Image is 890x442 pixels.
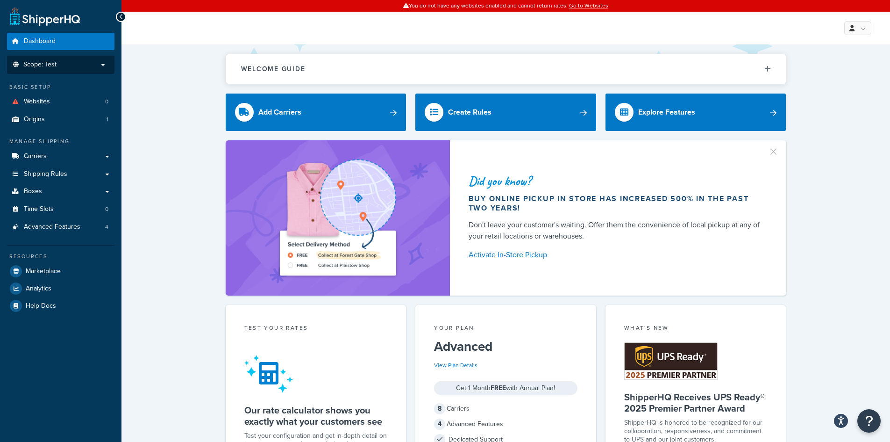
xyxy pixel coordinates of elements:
[7,218,114,236] a: Advanced Features4
[26,302,56,310] span: Help Docs
[569,1,608,10] a: Go to Websites
[434,339,577,354] h5: Advanced
[7,166,114,183] a: Shipping Rules
[434,324,577,334] div: Your Plan
[7,201,114,218] li: Time Slots
[7,263,114,280] a: Marketplace
[244,324,388,334] div: Test your rates
[7,201,114,218] a: Time Slots0
[448,106,491,119] div: Create Rules
[469,194,764,213] div: Buy online pickup in store has increased 500% in the past two years!
[24,116,45,123] span: Origins
[7,93,114,110] a: Websites0
[244,405,388,427] h5: Our rate calculator shows you exactly what your customers see
[434,418,577,431] div: Advanced Features
[434,403,445,414] span: 8
[24,188,42,196] span: Boxes
[434,381,577,395] div: Get 1 Month with Annual Plan!
[7,111,114,128] li: Origins
[24,98,50,106] span: Websites
[24,152,47,160] span: Carriers
[434,402,577,415] div: Carriers
[226,94,406,131] a: Add Carriers
[241,65,306,72] h2: Welcome Guide
[24,223,80,231] span: Advanced Features
[7,138,114,145] div: Manage Shipping
[105,205,108,213] span: 0
[7,33,114,50] a: Dashboard
[857,409,881,433] button: Open Resource Center
[7,253,114,261] div: Resources
[7,183,114,200] a: Boxes
[226,54,786,84] button: Welcome Guide
[7,297,114,314] a: Help Docs
[434,361,477,370] a: View Plan Details
[24,205,54,213] span: Time Slots
[253,154,422,282] img: ad-shirt-map-b0359fc47e01cab431d101c4b569394f6a03f54285957d908178d52f29eb9668.png
[26,285,51,293] span: Analytics
[7,83,114,91] div: Basic Setup
[23,61,57,69] span: Scope: Test
[624,324,768,334] div: What's New
[107,116,108,123] span: 1
[24,170,67,178] span: Shipping Rules
[7,111,114,128] a: Origins1
[605,94,786,131] a: Explore Features
[469,219,764,242] div: Don't leave your customer's waiting. Offer them the convenience of local pickup at any of your re...
[105,223,108,231] span: 4
[624,391,768,414] h5: ShipperHQ Receives UPS Ready® 2025 Premier Partner Award
[434,419,445,430] span: 4
[258,106,301,119] div: Add Carriers
[7,148,114,165] a: Carriers
[469,248,764,261] a: Activate In-Store Pickup
[7,218,114,236] li: Advanced Features
[638,106,695,119] div: Explore Features
[26,268,61,275] span: Marketplace
[24,37,56,45] span: Dashboard
[469,174,764,188] div: Did you know?
[7,280,114,297] a: Analytics
[105,98,108,106] span: 0
[415,94,596,131] a: Create Rules
[491,383,506,393] strong: FREE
